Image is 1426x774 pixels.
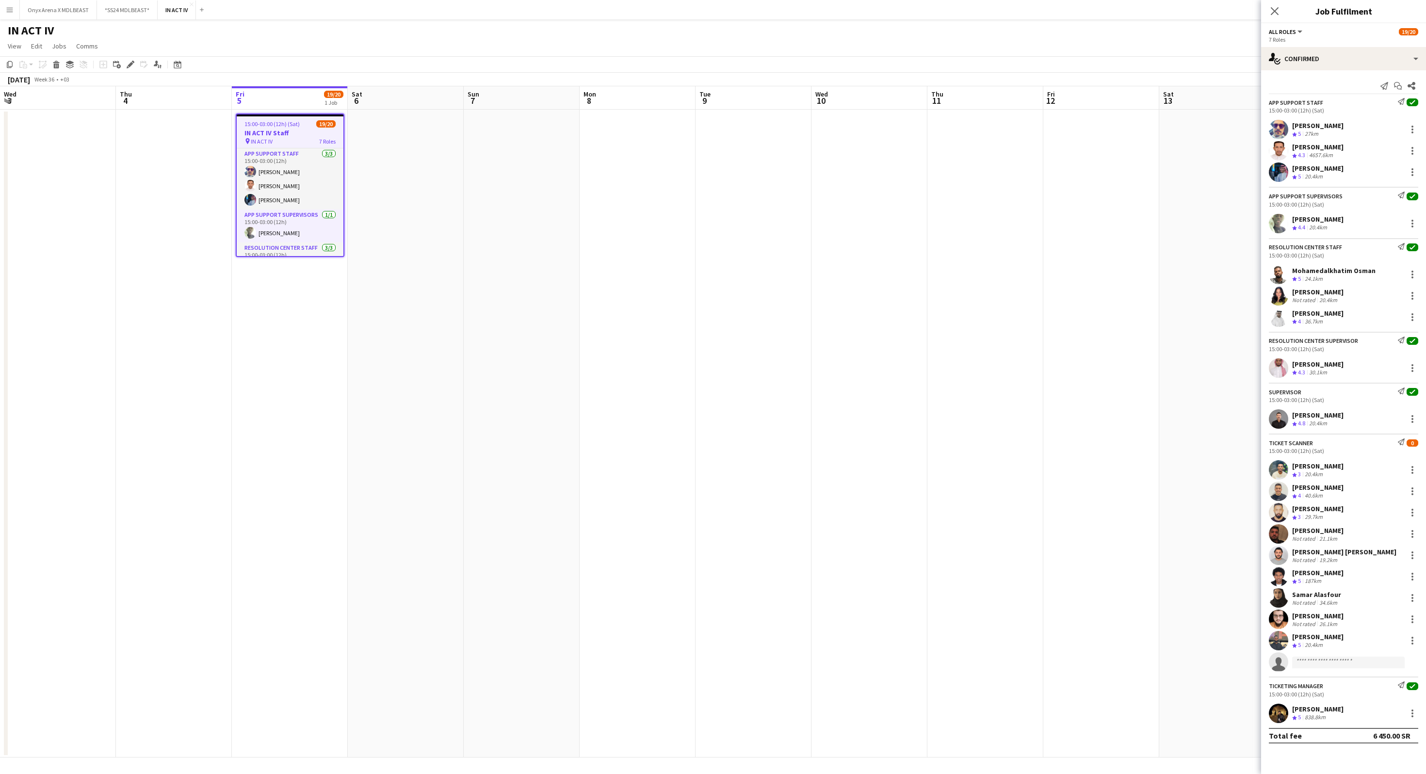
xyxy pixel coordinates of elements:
h3: Job Fulfilment [1261,5,1426,17]
div: [PERSON_NAME] [1292,164,1344,173]
div: Confirmed [1261,47,1426,70]
div: +03 [60,76,69,83]
div: 15:00-03:00 (12h) (Sat) [1269,447,1418,454]
h1: IN ACT IV [8,23,54,38]
span: Fri [236,90,244,98]
div: 15:00-03:00 (12h) (Sat) [1269,201,1418,208]
a: Edit [27,40,46,52]
span: Fri [1047,90,1055,98]
div: 20.4km [1303,641,1325,649]
div: 40.6km [1303,492,1325,500]
span: Thu [931,90,943,98]
div: [PERSON_NAME] [1292,411,1344,419]
div: 15:00-03:00 (12h) (Sat) [1269,252,1418,259]
span: Sat [352,90,362,98]
button: *SS24 MDLBEAST* [97,0,158,19]
div: [PERSON_NAME] [1292,632,1344,641]
div: 7 Roles [1269,36,1418,43]
span: 8 [582,95,596,106]
span: 4.3 [1298,369,1305,376]
span: 7 [466,95,479,106]
div: 15:00-03:00 (12h) (Sat) [1269,107,1418,114]
div: 1 Job [324,99,343,106]
span: Wed [4,90,16,98]
div: 19.2km [1317,556,1339,564]
span: 5 [1298,130,1301,137]
span: 4 [1298,492,1301,499]
span: Jobs [52,42,66,50]
div: [PERSON_NAME] [1292,215,1344,224]
span: 11 [930,95,943,106]
span: 5 [1298,641,1301,648]
div: Not rated [1292,296,1317,304]
div: 34.6km [1317,599,1339,606]
span: Edit [31,42,42,50]
span: 15:00-03:00 (12h) (Sat) [244,120,300,128]
span: Tue [699,90,711,98]
div: 26.1km [1317,620,1339,628]
div: [DATE] [8,75,30,84]
span: 13 [1162,95,1174,106]
span: 5 [1298,275,1301,282]
span: 19/20 [1399,28,1418,35]
span: 5 [1298,577,1301,584]
div: 21.1km [1317,535,1339,542]
div: [PERSON_NAME] [1292,504,1344,513]
div: 838.8km [1303,713,1328,722]
div: [PERSON_NAME] [PERSON_NAME] [1292,548,1396,556]
app-job-card: 15:00-03:00 (12h) (Sat)19/20IN ACT IV Staff IN ACT IV7 RolesApp Support Staff3/315:00-03:00 (12h)... [236,113,344,257]
span: 3 [1298,513,1301,520]
span: 19/20 [324,91,343,98]
span: 9 [698,95,711,106]
div: Total fee [1269,731,1302,741]
div: [PERSON_NAME] [1292,483,1344,492]
span: 5 [1298,173,1301,180]
div: Ticket Scanner [1269,439,1313,447]
div: 20.4km [1307,224,1329,232]
app-card-role: App Support Staff3/315:00-03:00 (12h)[PERSON_NAME][PERSON_NAME][PERSON_NAME] [237,148,343,210]
div: [PERSON_NAME] [1292,309,1344,318]
div: 20.4km [1303,470,1325,479]
span: View [8,42,21,50]
h3: IN ACT IV Staff [237,129,343,137]
div: 20.4km [1303,173,1325,181]
div: 30.1km [1307,369,1329,377]
div: App Support Supervisors [1269,193,1343,200]
div: 15:00-03:00 (12h) (Sat) [1269,396,1418,403]
span: 4.8 [1298,419,1305,427]
div: 24.1km [1303,275,1325,283]
span: 4.4 [1298,224,1305,231]
span: 4 [1298,318,1301,325]
div: 20.4km [1307,419,1329,428]
button: Onyx Arena X MDLBEAST [20,0,97,19]
div: [PERSON_NAME] [1292,288,1344,296]
span: 3 [2,95,16,106]
div: [PERSON_NAME] [1292,612,1344,620]
div: Samar Alasfour [1292,590,1341,599]
div: Supervisor [1269,388,1301,396]
div: [PERSON_NAME] [1292,568,1344,577]
a: Jobs [48,40,70,52]
a: View [4,40,25,52]
div: 27km [1303,130,1320,138]
span: IN ACT IV [251,138,273,145]
app-card-role: App Support Supervisors1/115:00-03:00 (12h)[PERSON_NAME] [237,210,343,242]
div: [PERSON_NAME] [1292,143,1344,151]
div: 15:00-03:00 (12h) (Sat) [1269,691,1418,698]
div: 15:00-03:00 (12h) (Sat) [1269,345,1418,353]
span: 19/20 [316,120,336,128]
div: Not rated [1292,620,1317,628]
div: [PERSON_NAME] [1292,121,1344,130]
span: Sun [468,90,479,98]
span: 10 [814,95,828,106]
div: Not rated [1292,535,1317,542]
div: Resolution Center Staff [1269,243,1342,251]
button: IN ACT IV [158,0,196,19]
button: All roles [1269,28,1304,35]
span: 7 Roles [319,138,336,145]
div: [PERSON_NAME] [1292,462,1344,470]
div: [PERSON_NAME] [1292,705,1344,713]
div: Ticketing Manager [1269,682,1323,690]
a: Comms [72,40,102,52]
